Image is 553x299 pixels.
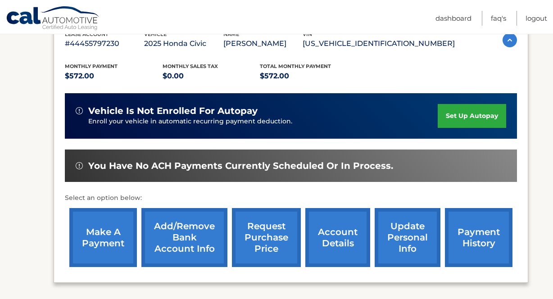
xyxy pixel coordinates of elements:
p: Enroll your vehicle in automatic recurring payment deduction. [88,117,438,127]
a: make a payment [69,208,137,267]
img: accordion-active.svg [503,33,517,47]
span: You have no ACH payments currently scheduled or in process. [88,160,393,172]
a: Add/Remove bank account info [141,208,227,267]
a: Cal Automotive [6,6,100,32]
span: Total Monthly Payment [260,63,331,69]
p: Select an option below: [65,193,517,204]
a: account details [305,208,370,267]
a: FAQ's [491,11,506,26]
a: request purchase price [232,208,301,267]
a: payment history [445,208,512,267]
p: [US_VEHICLE_IDENTIFICATION_NUMBER] [303,37,455,50]
a: set up autopay [438,104,506,128]
p: $572.00 [260,70,358,82]
p: $572.00 [65,70,163,82]
span: Monthly sales Tax [163,63,218,69]
a: Dashboard [435,11,471,26]
p: $0.00 [163,70,260,82]
a: update personal info [375,208,440,267]
a: Logout [526,11,547,26]
p: 2025 Honda Civic [144,37,223,50]
p: [PERSON_NAME] [223,37,303,50]
p: #44455797230 [65,37,144,50]
img: alert-white.svg [76,162,83,169]
span: Monthly Payment [65,63,118,69]
span: vehicle is not enrolled for autopay [88,105,258,117]
img: alert-white.svg [76,107,83,114]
